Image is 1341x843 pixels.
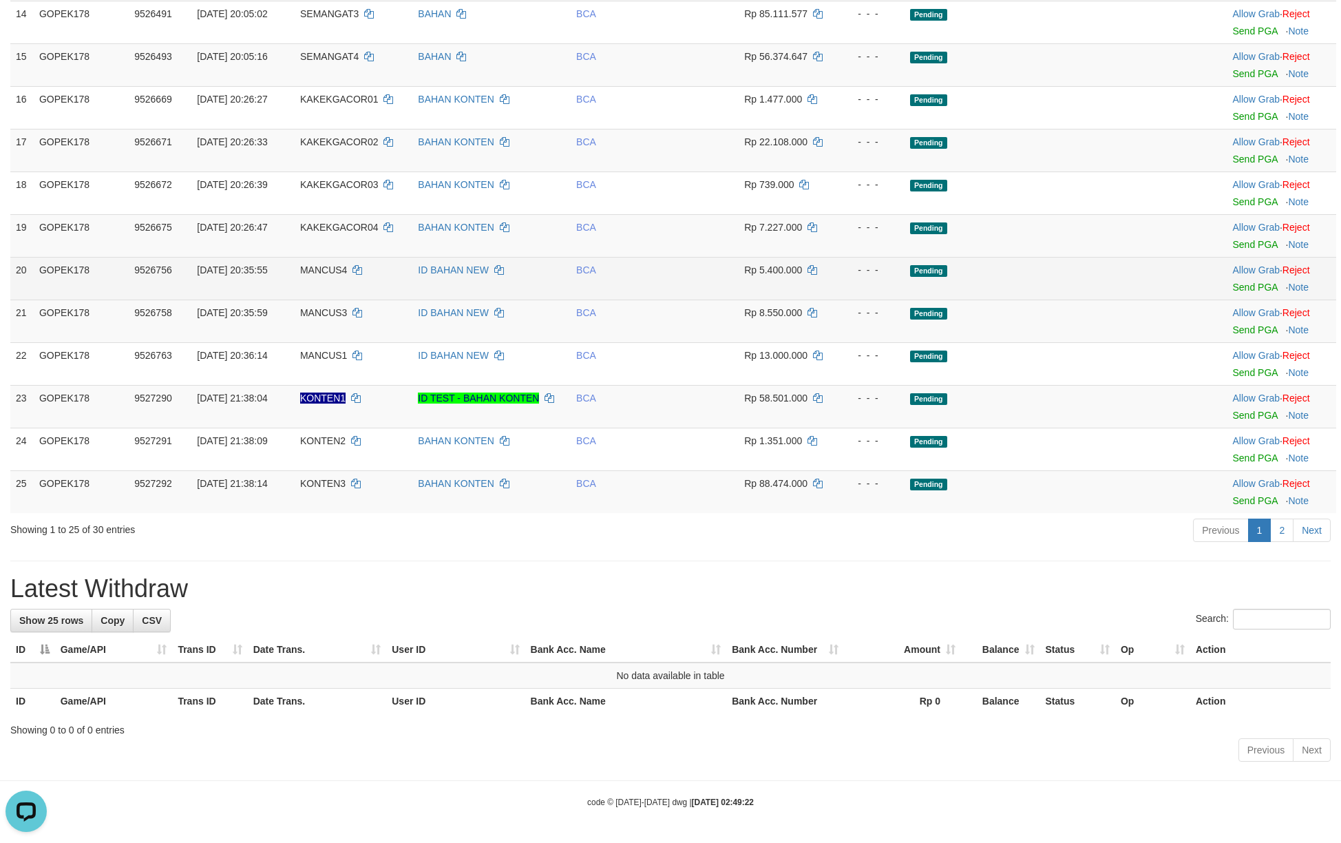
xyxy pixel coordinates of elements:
[134,435,172,446] span: 9527291
[1227,257,1336,300] td: ·
[418,478,494,489] a: BAHAN KONTEN
[1288,25,1309,37] a: Note
[10,171,34,214] td: 18
[418,350,489,361] a: ID BAHAN NEW
[10,1,34,43] td: 14
[1282,222,1310,233] a: Reject
[576,8,595,19] span: BCA
[1232,452,1277,464] a: Send PGA
[300,94,379,105] span: KAKEKGACOR01
[1232,222,1282,233] span: ·
[525,689,727,714] th: Bank Acc. Name
[1232,393,1279,404] a: Allow Grab
[910,265,947,277] span: Pending
[1232,136,1282,147] span: ·
[1232,307,1279,318] a: Allow Grab
[418,435,494,446] a: BAHAN KONTEN
[10,129,34,171] td: 17
[10,718,1331,737] div: Showing 0 to 0 of 0 entries
[10,86,34,129] td: 16
[1232,324,1277,335] a: Send PGA
[300,393,346,404] span: Nama rekening ada tanda titik/strip, harap diedit
[1232,25,1277,37] a: Send PGA
[744,136,807,147] span: Rp 22.108.000
[1282,478,1310,489] a: Reject
[1270,519,1294,542] a: 2
[418,136,494,147] a: BAHAN KONTEN
[844,637,961,663] th: Amount: activate to sort column ascending
[744,307,802,318] span: Rp 8.550.000
[1232,94,1279,105] a: Allow Grab
[134,222,172,233] span: 9526675
[910,308,947,320] span: Pending
[197,393,267,404] span: [DATE] 21:38:04
[1232,264,1279,275] a: Allow Grab
[248,637,387,663] th: Date Trans.: activate to sort column ascending
[1288,196,1309,207] a: Note
[1293,519,1331,542] a: Next
[34,214,129,257] td: GOPEK178
[576,51,595,62] span: BCA
[300,435,346,446] span: KONTEN2
[1196,609,1331,629] label: Search:
[1288,495,1309,506] a: Note
[34,171,129,214] td: GOPEK178
[844,689,961,714] th: Rp 0
[134,8,172,19] span: 9526491
[133,609,171,632] a: CSV
[10,428,34,470] td: 24
[1115,689,1190,714] th: Op
[1232,154,1277,165] a: Send PGA
[961,689,1040,714] th: Balance
[1227,43,1336,86] td: ·
[744,264,802,275] span: Rp 5.400.000
[1293,738,1331,762] a: Next
[1288,239,1309,250] a: Note
[1232,222,1279,233] a: Allow Grab
[842,263,899,277] div: - - -
[1282,435,1310,446] a: Reject
[1232,435,1279,446] a: Allow Grab
[1232,51,1279,62] a: Allow Grab
[34,86,129,129] td: GOPEK178
[300,307,347,318] span: MANCUS3
[134,136,172,147] span: 9526671
[10,43,34,86] td: 15
[910,393,947,405] span: Pending
[10,663,1331,689] td: No data available in table
[1232,179,1282,190] span: ·
[1193,519,1248,542] a: Previous
[300,222,379,233] span: KAKEKGACOR04
[1232,282,1277,293] a: Send PGA
[1288,154,1309,165] a: Note
[1282,393,1310,404] a: Reject
[1288,324,1309,335] a: Note
[34,342,129,385] td: GOPEK178
[842,135,899,149] div: - - -
[1227,86,1336,129] td: ·
[576,478,595,489] span: BCA
[1227,129,1336,171] td: ·
[842,348,899,362] div: - - -
[1232,68,1277,79] a: Send PGA
[197,51,267,62] span: [DATE] 20:05:16
[744,94,802,105] span: Rp 1.477.000
[1288,452,1309,464] a: Note
[842,434,899,448] div: - - -
[692,798,754,807] strong: [DATE] 02:49:22
[1282,51,1310,62] a: Reject
[418,264,489,275] a: ID BAHAN NEW
[142,615,162,626] span: CSV
[726,637,843,663] th: Bank Acc. Number: activate to sort column ascending
[1227,171,1336,214] td: ·
[576,222,595,233] span: BCA
[1227,342,1336,385] td: ·
[1232,8,1282,19] span: ·
[744,8,807,19] span: Rp 85.111.577
[386,689,525,714] th: User ID
[1190,637,1331,663] th: Action
[248,689,387,714] th: Date Trans.
[134,94,172,105] span: 9526669
[1288,111,1309,122] a: Note
[1238,738,1294,762] a: Previous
